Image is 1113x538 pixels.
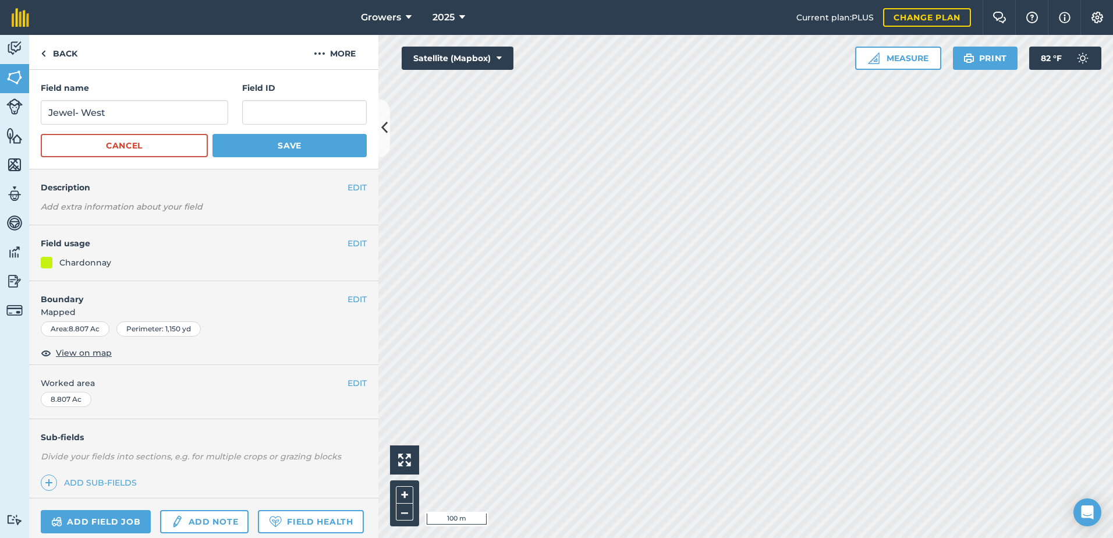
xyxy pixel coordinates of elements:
[171,515,183,529] img: svg+xml;base64,PD94bWwgdmVyc2lvbj0iMS4wIiBlbmNvZGluZz0idXRmLTgiPz4KPCEtLSBHZW5lcmF0b3I6IEFkb2JlIE...
[29,306,378,318] span: Mapped
[116,321,201,337] div: Perimeter : 1,150 yd
[6,69,23,86] img: svg+xml;base64,PHN2ZyB4bWxucz0iaHR0cDovL3d3dy53My5vcmcvMjAwMC9zdmciIHdpZHRoPSI1NiIgaGVpZ2h0PSI2MC...
[348,293,367,306] button: EDIT
[1029,47,1101,70] button: 82 °F
[1041,47,1062,70] span: 82 ° F
[993,12,1006,23] img: Two speech bubbles overlapping with the left bubble in the forefront
[361,10,401,24] span: Growers
[258,510,363,533] a: Field Health
[41,346,112,360] button: View on map
[6,185,23,203] img: svg+xml;base64,PD94bWwgdmVyc2lvbj0iMS4wIiBlbmNvZGluZz0idXRmLTgiPz4KPCEtLSBHZW5lcmF0b3I6IEFkb2JlIE...
[6,302,23,318] img: svg+xml;base64,PD94bWwgdmVyc2lvbj0iMS4wIiBlbmNvZGluZz0idXRmLTgiPz4KPCEtLSBHZW5lcmF0b3I6IEFkb2JlIE...
[868,52,880,64] img: Ruler icon
[963,51,974,65] img: svg+xml;base64,PHN2ZyB4bWxucz0iaHR0cDovL3d3dy53My5vcmcvMjAwMC9zdmciIHdpZHRoPSIxOSIgaGVpZ2h0PSIyNC...
[6,127,23,144] img: svg+xml;base64,PHN2ZyB4bWxucz0iaHR0cDovL3d3dy53My5vcmcvMjAwMC9zdmciIHdpZHRoPSI1NiIgaGVpZ2h0PSI2MC...
[1059,10,1071,24] img: svg+xml;base64,PHN2ZyB4bWxucz0iaHR0cDovL3d3dy53My5vcmcvMjAwMC9zdmciIHdpZHRoPSIxNyIgaGVpZ2h0PSIxNy...
[41,475,141,491] a: Add sub-fields
[6,98,23,115] img: svg+xml;base64,PD94bWwgdmVyc2lvbj0iMS4wIiBlbmNvZGluZz0idXRmLTgiPz4KPCEtLSBHZW5lcmF0b3I6IEFkb2JlIE...
[348,181,367,194] button: EDIT
[29,281,348,306] h4: Boundary
[402,47,513,70] button: Satellite (Mapbox)
[41,47,46,61] img: svg+xml;base64,PHN2ZyB4bWxucz0iaHR0cDovL3d3dy53My5vcmcvMjAwMC9zdmciIHdpZHRoPSI5IiBoZWlnaHQ9IjI0Ii...
[41,201,203,212] em: Add extra information about your field
[29,35,89,69] a: Back
[41,237,348,250] h4: Field usage
[212,134,367,157] button: Save
[6,272,23,290] img: svg+xml;base64,PD94bWwgdmVyc2lvbj0iMS4wIiBlbmNvZGluZz0idXRmLTgiPz4KPCEtLSBHZW5lcmF0b3I6IEFkb2JlIE...
[6,243,23,261] img: svg+xml;base64,PD94bWwgdmVyc2lvbj0iMS4wIiBlbmNvZGluZz0idXRmLTgiPz4KPCEtLSBHZW5lcmF0b3I6IEFkb2JlIE...
[160,510,249,533] a: Add note
[6,40,23,57] img: svg+xml;base64,PD94bWwgdmVyc2lvbj0iMS4wIiBlbmNvZGluZz0idXRmLTgiPz4KPCEtLSBHZW5lcmF0b3I6IEFkb2JlIE...
[41,82,228,94] h4: Field name
[855,47,941,70] button: Measure
[796,11,874,24] span: Current plan : PLUS
[1073,498,1101,526] div: Open Intercom Messenger
[41,321,109,337] div: Area : 8.807 Ac
[41,392,91,407] div: 8.807 Ac
[6,214,23,232] img: svg+xml;base64,PD94bWwgdmVyc2lvbj0iMS4wIiBlbmNvZGluZz0idXRmLTgiPz4KPCEtLSBHZW5lcmF0b3I6IEFkb2JlIE...
[41,181,367,194] h4: Description
[56,346,112,359] span: View on map
[41,134,208,157] button: Cancel
[12,8,29,27] img: fieldmargin Logo
[883,8,971,27] a: Change plan
[291,35,378,69] button: More
[953,47,1018,70] button: Print
[6,514,23,525] img: svg+xml;base64,PD94bWwgdmVyc2lvbj0iMS4wIiBlbmNvZGluZz0idXRmLTgiPz4KPCEtLSBHZW5lcmF0b3I6IEFkb2JlIE...
[45,476,53,490] img: svg+xml;base64,PHN2ZyB4bWxucz0iaHR0cDovL3d3dy53My5vcmcvMjAwMC9zdmciIHdpZHRoPSIxNCIgaGVpZ2h0PSIyNC...
[1071,47,1094,70] img: svg+xml;base64,PD94bWwgdmVyc2lvbj0iMS4wIiBlbmNvZGluZz0idXRmLTgiPz4KPCEtLSBHZW5lcmF0b3I6IEFkb2JlIE...
[51,515,62,529] img: svg+xml;base64,PD94bWwgdmVyc2lvbj0iMS4wIiBlbmNvZGluZz0idXRmLTgiPz4KPCEtLSBHZW5lcmF0b3I6IEFkb2JlIE...
[396,486,413,504] button: +
[59,256,111,269] div: Chardonnay
[41,510,151,533] a: Add field job
[242,82,367,94] h4: Field ID
[41,451,341,462] em: Divide your fields into sections, e.g. for multiple crops or grazing blocks
[1025,12,1039,23] img: A question mark icon
[433,10,455,24] span: 2025
[398,454,411,466] img: Four arrows, one pointing top left, one top right, one bottom right and the last bottom left
[314,47,325,61] img: svg+xml;base64,PHN2ZyB4bWxucz0iaHR0cDovL3d3dy53My5vcmcvMjAwMC9zdmciIHdpZHRoPSIyMCIgaGVpZ2h0PSIyNC...
[41,346,51,360] img: svg+xml;base64,PHN2ZyB4bWxucz0iaHR0cDovL3d3dy53My5vcmcvMjAwMC9zdmciIHdpZHRoPSIxOCIgaGVpZ2h0PSIyNC...
[41,377,367,390] span: Worked area
[348,377,367,390] button: EDIT
[29,431,378,444] h4: Sub-fields
[1090,12,1104,23] img: A cog icon
[6,156,23,174] img: svg+xml;base64,PHN2ZyB4bWxucz0iaHR0cDovL3d3dy53My5vcmcvMjAwMC9zdmciIHdpZHRoPSI1NiIgaGVpZ2h0PSI2MC...
[348,237,367,250] button: EDIT
[396,504,413,521] button: –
